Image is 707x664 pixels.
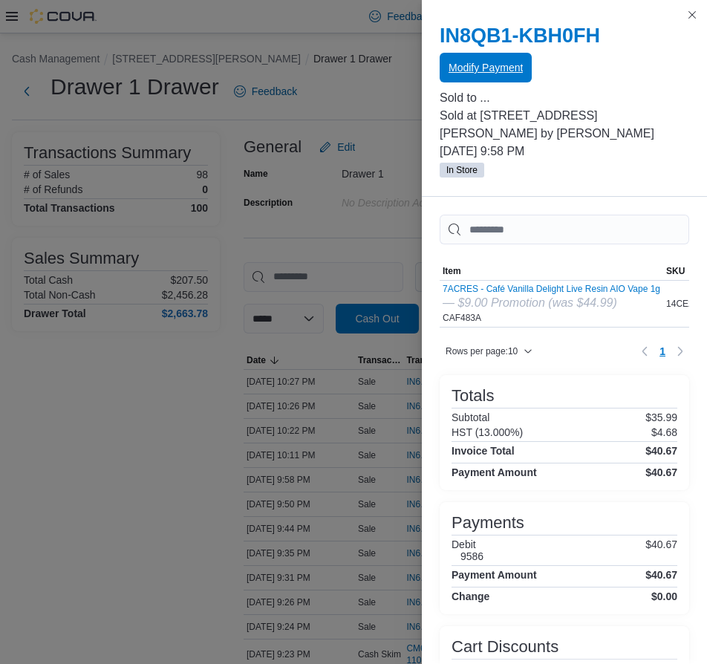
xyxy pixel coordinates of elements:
button: Modify Payment [440,53,532,82]
h3: Cart Discounts [452,638,558,656]
button: Previous page [636,342,654,360]
div: — $9.00 Promotion (was $44.99) [443,294,660,312]
p: Sold at [STREET_ADDRESS][PERSON_NAME] by [PERSON_NAME] [440,107,689,143]
span: In Store [446,163,478,177]
button: Next page [671,342,689,360]
nav: Pagination for table: MemoryTable from EuiInMemoryTable [636,339,689,363]
button: Item [440,262,663,280]
h4: Change [452,590,489,602]
h6: 9586 [460,550,483,562]
h3: Totals [452,387,494,405]
h4: Payment Amount [452,569,537,581]
h4: $40.67 [645,445,677,457]
button: Close this dialog [683,6,701,24]
span: In Store [440,163,484,178]
h4: $40.67 [645,569,677,581]
input: This is a search bar. As you type, the results lower in the page will automatically filter. [440,215,689,244]
h4: $40.67 [645,466,677,478]
h4: $0.00 [651,590,677,602]
p: Sold to ... [440,89,689,107]
span: 1 [659,344,665,359]
button: Page 1 of 1 [654,339,671,363]
h6: Debit [452,538,483,550]
button: Rows per page:10 [440,342,538,360]
span: Rows per page : 10 [446,345,518,357]
h2: IN8QB1-KBH0FH [440,24,689,48]
p: [DATE] 9:58 PM [440,143,689,160]
p: $35.99 [645,411,677,423]
div: CAF483A [443,284,660,324]
h3: Payments [452,514,524,532]
h4: Invoice Total [452,445,515,457]
h4: Payment Amount [452,466,537,478]
span: Item [443,265,461,277]
button: 7ACRES - Café Vanilla Delight Live Resin AIO Vape 1g [443,284,660,294]
ul: Pagination for table: MemoryTable from EuiInMemoryTable [654,339,671,363]
span: SKU [666,265,685,277]
h6: HST (13.000%) [452,426,523,438]
span: Modify Payment [449,60,523,75]
h6: Subtotal [452,411,489,423]
p: $4.68 [651,426,677,438]
p: $40.67 [645,538,677,562]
